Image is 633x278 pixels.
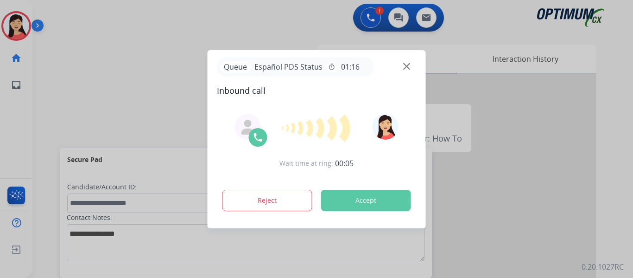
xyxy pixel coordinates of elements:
img: call-icon [253,132,264,143]
img: close-button [403,63,410,70]
button: Reject [222,190,312,211]
span: Wait time at ring: [279,159,333,168]
p: 0.20.1027RC [582,261,624,272]
button: Accept [321,190,411,211]
img: agent-avatar [241,120,255,135]
span: 00:05 [335,158,354,169]
span: Español PDS Status [251,61,326,72]
span: 01:16 [341,61,360,72]
p: Queue [221,61,251,73]
span: Inbound call [217,84,417,97]
img: avatar [372,114,398,140]
mat-icon: timer [328,63,335,71]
